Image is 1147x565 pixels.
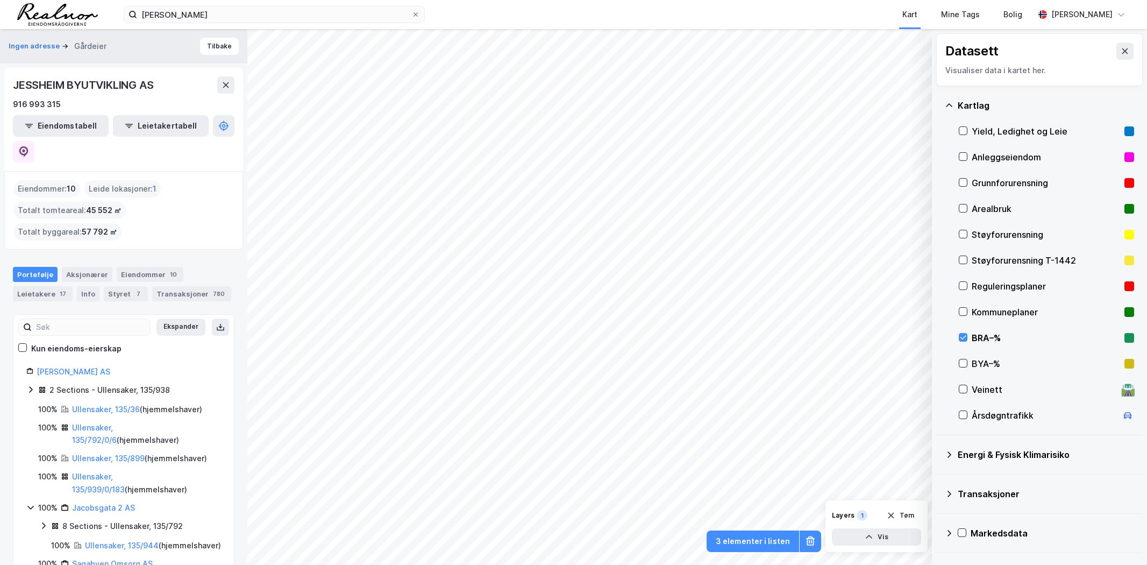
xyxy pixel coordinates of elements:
div: Aksjonærer [62,267,112,282]
button: Tilbake [200,38,239,55]
span: 10 [67,182,76,195]
div: 100% [38,421,58,434]
div: Transaksjoner [152,286,231,301]
div: Årsdøgntrafikk [972,409,1117,422]
div: Grunnforurensning [972,176,1120,189]
div: Støyforurensning [972,228,1120,241]
div: 100% [51,539,70,552]
div: Yield, Ledighet og Leie [972,125,1120,138]
div: ( hjemmelshaver ) [85,539,221,552]
div: Totalt tomteareal : [13,202,126,219]
div: 8 Sections - Ullensaker, 135/792 [62,520,183,533]
div: 1 [857,510,867,521]
a: Ullensaker, 135/792/0/6 [72,423,117,445]
input: Søk på adresse, matrikkel, gårdeiere, leietakere eller personer [137,6,411,23]
button: Vis [832,528,921,546]
div: Støyforurensning T-1442 [972,254,1120,267]
div: 780 [211,288,227,299]
button: Ingen adresse [9,41,62,52]
button: 3 elementer i listen [707,531,799,552]
div: Layers [832,511,854,520]
button: Leietakertabell [113,115,209,137]
div: BRA–% [972,331,1120,344]
a: Ullensaker, 135/944 [85,541,159,550]
a: [PERSON_NAME] AS [37,367,110,376]
button: Eiendomstabell [13,115,109,137]
div: [PERSON_NAME] [1051,8,1113,21]
div: ( hjemmelshaver ) [72,403,202,416]
div: 100% [38,470,58,483]
div: 7 [133,288,144,299]
button: Ekspander [156,319,205,336]
div: Bolig [1003,8,1022,21]
div: Leide lokasjoner : [84,180,161,197]
a: Jacobsgata 2 AS [72,503,135,512]
div: Leietakere [13,286,73,301]
a: Ullensaker, 135/899 [72,454,145,463]
div: Eiendommer : [13,180,80,197]
div: Anleggseiendom [972,151,1120,164]
div: Info [77,286,99,301]
div: Markedsdata [971,527,1134,540]
span: 57 792 ㎡ [82,225,117,238]
div: 100% [38,502,58,514]
div: Kommuneplaner [972,306,1120,319]
input: Søk [32,319,149,335]
div: Eiendommer [117,267,183,282]
div: Transaksjoner [958,488,1134,500]
a: Ullensaker, 135/939/0/183 [72,472,125,494]
iframe: Chat Widget [1093,513,1147,565]
img: realnor-logo.934646d98de889bb5806.png [17,3,98,26]
div: Kart [902,8,917,21]
div: ( hjemmelshaver ) [72,452,207,465]
span: 1 [153,182,156,195]
div: 100% [38,403,58,416]
div: 916 993 315 [13,98,61,111]
div: 17 [58,288,68,299]
div: Veinett [972,383,1117,396]
a: Ullensaker, 135/36 [72,405,140,414]
div: Gårdeier [74,40,106,53]
div: Energi & Fysisk Klimarisiko [958,448,1134,461]
div: Styret [104,286,148,301]
div: Kun eiendoms-eierskap [31,342,122,355]
div: ( hjemmelshaver ) [72,470,221,496]
div: Kontrollprogram for chat [1093,513,1147,565]
div: Kartlag [958,99,1134,112]
div: Reguleringsplaner [972,280,1120,293]
div: Visualiser data i kartet her. [945,64,1134,77]
div: Totalt byggareal : [13,223,122,241]
div: Mine Tags [941,8,980,21]
div: BYA–% [972,357,1120,370]
div: Arealbruk [972,202,1120,215]
div: 🛣️ [1121,383,1135,397]
div: JESSHEIM BYUTVIKLING AS [13,76,155,94]
button: Tøm [880,507,921,524]
span: 45 552 ㎡ [86,204,122,217]
div: ( hjemmelshaver ) [72,421,221,447]
div: Datasett [945,43,999,60]
div: Portefølje [13,267,58,282]
div: 2 Sections - Ullensaker, 135/938 [49,384,170,397]
div: 100% [38,452,58,465]
div: 10 [168,269,179,280]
